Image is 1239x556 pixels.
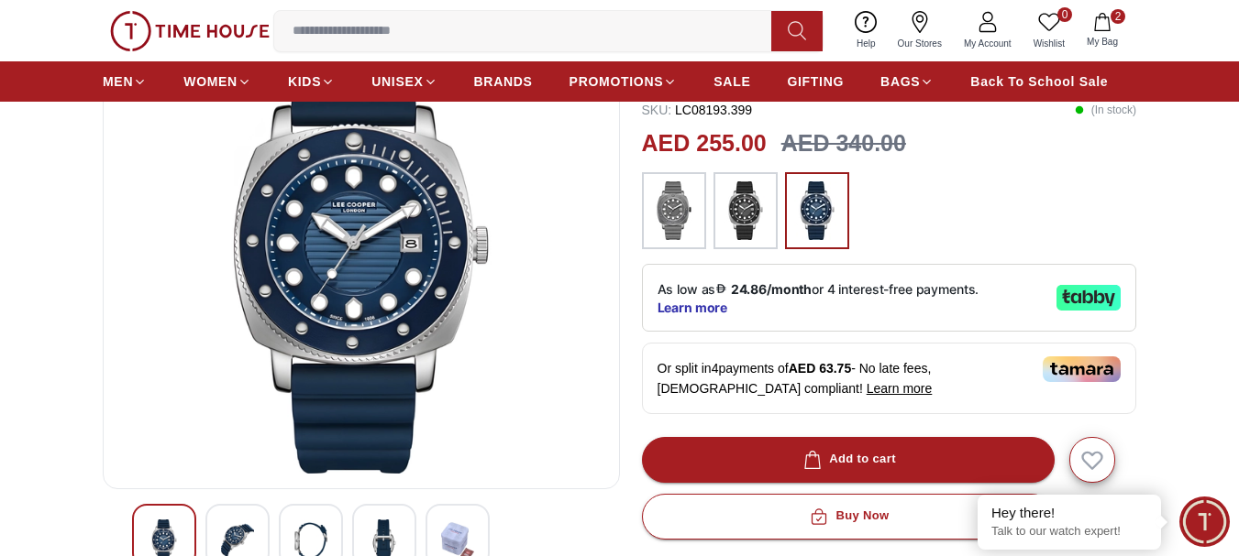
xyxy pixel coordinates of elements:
[103,72,133,91] span: MEN
[991,504,1147,522] div: Hey there!
[642,103,672,117] span: SKU :
[789,361,851,376] span: AED 63.75
[642,343,1137,414] div: Or split in 4 payments of - No late fees, [DEMOGRAPHIC_DATA] compliant!
[880,65,934,98] a: BAGS
[800,449,896,470] div: Add to cart
[371,65,437,98] a: UNISEX
[642,101,753,119] p: LC08193.399
[1026,37,1072,50] span: Wishlist
[474,65,533,98] a: BRANDS
[787,72,844,91] span: GIFTING
[806,506,889,527] div: Buy Now
[1023,7,1076,54] a: 0Wishlist
[183,72,238,91] span: WOMEN
[1076,9,1129,52] button: 2My Bag
[118,34,604,474] img: Lee Cooper Men's Analog Grey Dial Watch - LC08193.066
[474,72,533,91] span: BRANDS
[781,126,906,161] h3: AED 340.00
[642,437,1055,483] button: Add to cart
[714,65,750,98] a: SALE
[1043,356,1121,382] img: Tamara
[846,7,887,54] a: Help
[867,381,933,396] span: Learn more
[288,65,335,98] a: KIDS
[570,72,664,91] span: PROMOTIONS
[1057,7,1072,22] span: 0
[1111,9,1125,24] span: 2
[891,37,949,50] span: Our Stores
[570,65,678,98] a: PROMOTIONS
[794,181,840,240] img: ...
[1179,496,1230,547] div: Chat Widget
[651,181,697,240] img: ...
[970,65,1108,98] a: Back To School Sale
[787,65,844,98] a: GIFTING
[103,65,147,98] a: MEN
[1075,101,1136,119] p: ( In stock )
[642,494,1055,540] button: Buy Now
[957,37,1019,50] span: My Account
[880,72,920,91] span: BAGS
[991,524,1147,540] p: Talk to our watch expert!
[849,37,883,50] span: Help
[714,72,750,91] span: SALE
[970,72,1108,91] span: Back To School Sale
[1079,35,1125,49] span: My Bag
[183,65,251,98] a: WOMEN
[110,11,270,51] img: ...
[642,126,767,161] h2: AED 255.00
[887,7,953,54] a: Our Stores
[371,72,423,91] span: UNISEX
[723,181,769,240] img: ...
[288,72,321,91] span: KIDS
